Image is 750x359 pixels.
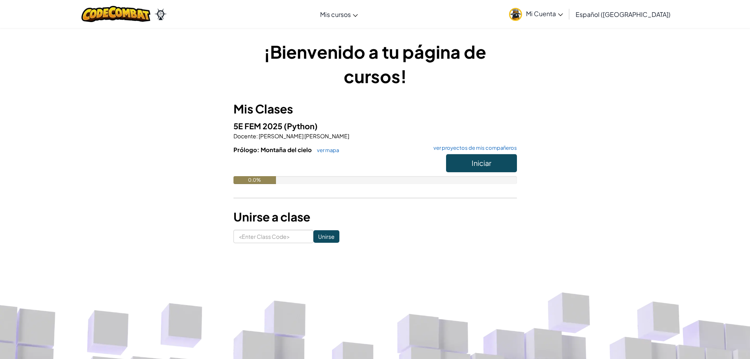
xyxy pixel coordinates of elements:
span: [PERSON_NAME] [PERSON_NAME] [258,132,349,140]
span: Prólogo: Montaña del cielo [233,146,313,153]
a: ver mapa [313,147,339,153]
span: : [256,132,258,140]
img: avatar [509,8,522,21]
button: Iniciar [446,154,517,172]
span: Mi Cuenta [526,9,563,18]
div: 0.0% [233,176,276,184]
span: Mis cursos [320,10,351,19]
h1: ¡Bienvenido a tu página de cursos! [233,39,517,88]
h3: Mis Clases [233,100,517,118]
span: (Python) [284,121,318,131]
span: Iniciar [472,158,491,167]
a: Mis cursos [316,4,362,25]
span: Español ([GEOGRAPHIC_DATA]) [576,10,670,19]
input: <Enter Class Code> [233,230,313,243]
a: Mi Cuenta [505,2,567,26]
img: Ozaria [154,8,167,20]
img: CodeCombat logo [81,6,150,22]
span: 5E FEM 2025 [233,121,284,131]
a: ver proyectos de mis compañeros [430,145,517,151]
input: Unirse [313,230,339,243]
span: Docente [233,132,256,140]
a: Español ([GEOGRAPHIC_DATA]) [572,4,674,25]
h3: Unirse a clase [233,208,517,226]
